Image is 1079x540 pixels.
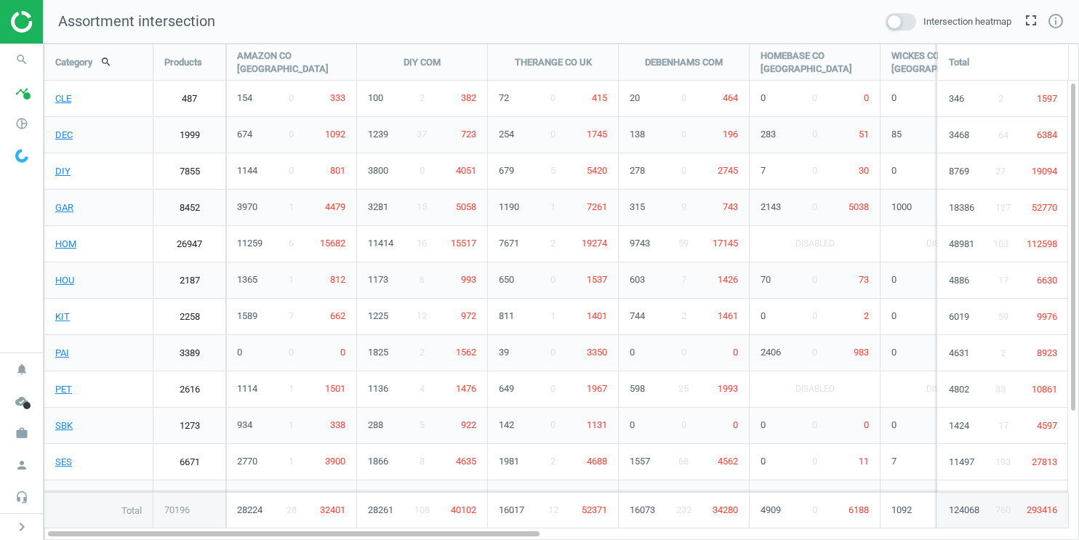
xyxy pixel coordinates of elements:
span: 27 [995,165,1006,178]
span: 650 [499,274,514,285]
span: 7 [761,165,766,176]
span: 0 [237,347,242,358]
span: Assortment intersection [58,12,215,30]
div: WICKES CO [GEOGRAPHIC_DATA] [881,44,1011,81]
a: HOU [44,262,153,299]
span: 6384 [1037,129,1057,142]
span: 40102 [451,504,476,517]
span: 0 [630,419,635,430]
span: 0 [812,504,817,517]
span: 3468 [949,129,969,142]
span: 972 [461,310,476,321]
span: 1 [289,274,294,285]
a: 3389 [153,335,225,371]
span: 18386 [949,201,974,214]
span: 293416 [1027,504,1057,517]
span: 5058 [456,201,476,212]
span: 5 [550,165,555,176]
a: PAI [44,335,153,371]
span: 0 [733,347,738,358]
span: 4688 [587,456,607,467]
div: Total [938,44,1068,81]
span: 983 [854,347,869,358]
span: 5420 [587,165,607,176]
span: 1461 [718,310,738,321]
span: 1 [550,310,555,321]
span: 415 [592,92,607,103]
span: 7 [289,310,294,321]
span: Disabled [926,226,966,262]
span: 11414 [368,238,393,249]
span: 7 [681,274,686,285]
span: 28224 [237,504,262,517]
span: 2 [550,238,555,249]
span: 1 [289,419,294,430]
span: 59 [678,238,689,249]
span: 0 [891,274,897,285]
a: 487 [153,81,225,117]
span: 12 [548,504,558,517]
span: 5038 [849,201,869,212]
span: 338 [330,419,345,430]
span: 1225 [368,310,388,321]
a: 26947 [153,226,225,262]
button: chevron_right [4,517,40,536]
span: 2770 [237,456,257,467]
span: 0 [630,347,635,358]
span: 8769 [949,165,969,178]
a: 1273 [153,408,225,444]
span: 28261 [368,504,393,517]
span: 649 [499,383,514,394]
span: 2 [420,92,425,103]
span: 0 [681,347,686,358]
a: 2616 [153,371,225,408]
i: work [8,419,36,447]
a: GAR [44,190,153,226]
i: notifications [8,355,36,383]
span: 2 [550,456,555,467]
span: 193 [995,456,1011,469]
a: 2187 [153,262,225,299]
span: 1190 [499,201,519,212]
span: 16 [417,238,427,249]
span: 68 [678,456,689,467]
span: 0 [761,310,766,321]
span: 0 [289,165,294,176]
span: 11497 [949,456,974,469]
span: 4631 [949,347,969,360]
span: 7 [891,456,897,467]
span: 1597 [1037,92,1057,105]
span: 9 [681,201,686,212]
span: 30 [859,165,869,176]
span: 34280 [713,504,738,517]
span: 2406 [761,347,781,358]
span: 15517 [451,238,476,249]
span: 17145 [713,238,738,249]
a: SES [44,444,153,480]
a: 7855 [153,153,225,190]
span: 1401 [587,310,607,321]
span: 1825 [368,347,388,358]
span: 4051 [456,165,476,176]
span: 51 [859,129,869,140]
span: 1993 [718,383,738,394]
span: 0 [891,92,897,103]
span: 10861 [1032,383,1057,396]
i: info_outline [1047,12,1064,30]
span: 3281 [368,201,388,212]
span: 1501 [325,383,345,394]
a: TOI [44,480,153,517]
span: 8 [420,456,425,467]
span: 103 [993,238,1008,251]
span: 0 [289,347,294,358]
span: 1745 [587,129,607,140]
span: 108 [414,504,430,517]
span: 11259 [237,238,262,249]
span: 0 [891,165,897,176]
div: 70196 [153,493,225,528]
span: 1092 [325,129,345,140]
span: 100 [368,92,383,103]
span: 0 [812,201,817,212]
span: 52770 [1032,201,1057,214]
span: 0 [761,92,766,103]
